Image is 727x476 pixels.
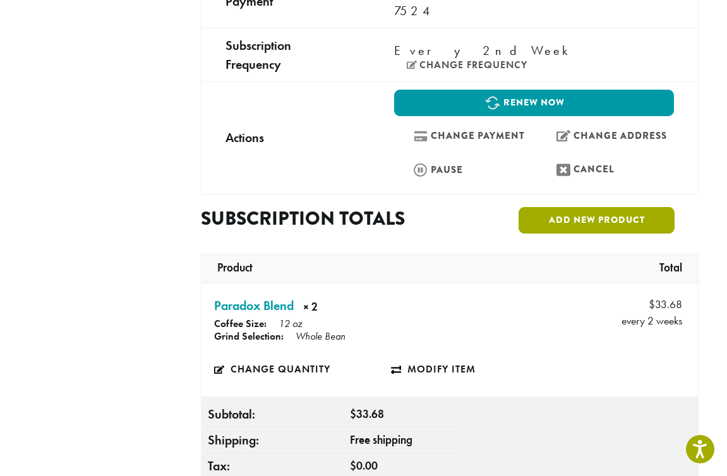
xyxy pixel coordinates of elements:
[407,60,527,70] a: Change frequency
[296,330,345,343] p: Whole Bean
[391,355,568,384] a: Modify item
[537,122,674,150] a: Change address
[350,407,384,421] span: 33.68
[572,283,698,333] td: every 2 weeks
[649,297,655,311] span: $
[350,459,356,473] span: $
[394,122,531,150] a: Change payment
[394,156,531,183] a: Pause
[350,407,356,421] span: $
[394,41,575,60] span: Every 2nd Week
[649,296,682,312] span: 33.68
[214,330,284,343] strong: Grind Selection:
[394,90,674,116] a: Renew now
[653,254,695,282] th: Total
[303,299,409,318] strong: × 2
[350,459,378,473] span: 0.00
[214,355,392,384] a: Change quantity
[279,317,302,330] p: 12 oz
[201,81,370,194] td: Actions
[519,207,675,234] a: Add new product
[214,317,267,330] strong: Coffee Size:
[201,28,370,81] td: Subscription Frequency
[347,427,456,453] td: Free shipping
[214,296,294,315] a: Paradox Blend
[205,427,347,453] th: Shipping:
[205,254,259,282] th: Product
[537,156,674,183] a: Cancel
[201,207,440,230] h2: Subscription totals
[205,402,347,427] th: Subtotal:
